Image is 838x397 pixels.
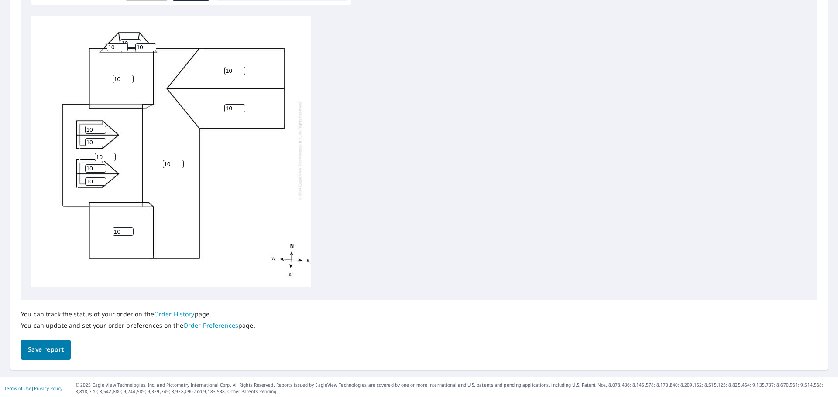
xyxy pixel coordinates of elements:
[76,382,834,395] p: © 2025 Eagle View Technologies, Inc. and Pictometry International Corp. All Rights Reserved. Repo...
[21,322,255,329] p: You can update and set your order preferences on the page.
[34,385,62,391] a: Privacy Policy
[4,386,62,391] p: |
[183,321,238,329] a: Order Preferences
[21,340,71,360] button: Save report
[28,344,64,355] span: Save report
[154,310,195,318] a: Order History
[21,310,255,318] p: You can track the status of your order on the page.
[4,385,31,391] a: Terms of Use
